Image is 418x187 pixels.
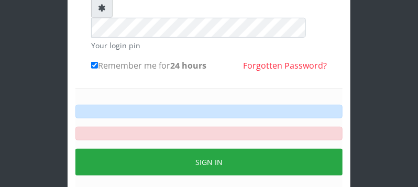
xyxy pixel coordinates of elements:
input: Remember me for24 hours [91,62,98,69]
a: Forgotten Password? [243,60,327,71]
label: Remember me for [91,59,206,72]
button: Sign in [75,149,343,175]
b: 24 hours [170,60,206,71]
small: Your login pin [91,40,327,51]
